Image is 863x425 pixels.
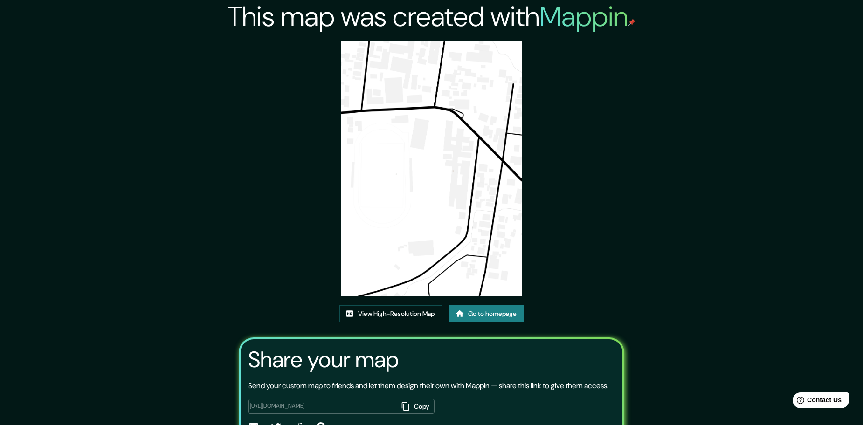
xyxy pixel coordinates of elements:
[780,389,853,415] iframe: Help widget launcher
[341,41,522,296] img: created-map
[248,347,399,373] h3: Share your map
[339,305,442,322] a: View High-Resolution Map
[398,399,435,414] button: Copy
[248,380,608,391] p: Send your custom map to friends and let them design their own with Mappin — share this link to gi...
[628,19,635,26] img: mappin-pin
[449,305,524,322] a: Go to homepage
